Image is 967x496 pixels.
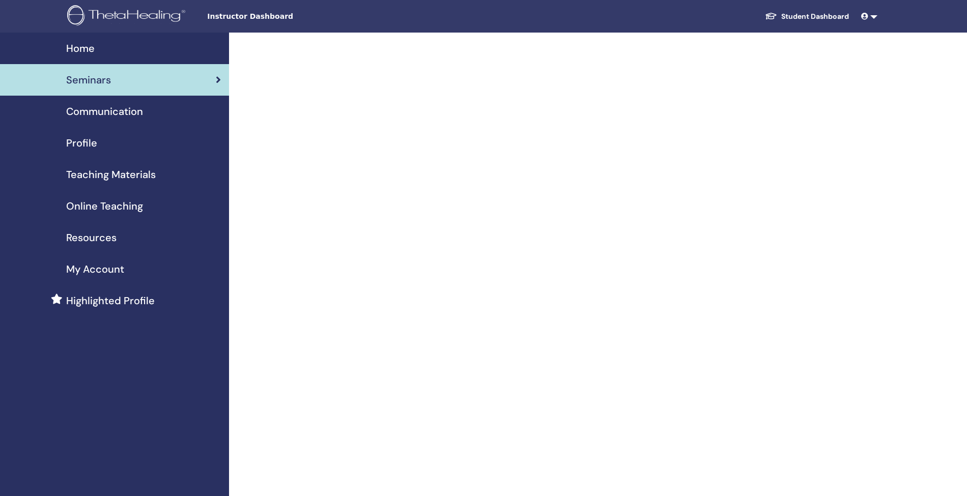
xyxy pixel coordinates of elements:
[66,167,156,182] span: Teaching Materials
[66,135,97,151] span: Profile
[66,261,124,277] span: My Account
[207,11,360,22] span: Instructor Dashboard
[66,230,117,245] span: Resources
[757,7,857,26] a: Student Dashboard
[66,41,95,56] span: Home
[66,198,143,214] span: Online Teaching
[66,104,143,119] span: Communication
[67,5,189,28] img: logo.png
[66,72,111,87] span: Seminars
[765,12,777,20] img: graduation-cap-white.svg
[66,293,155,308] span: Highlighted Profile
